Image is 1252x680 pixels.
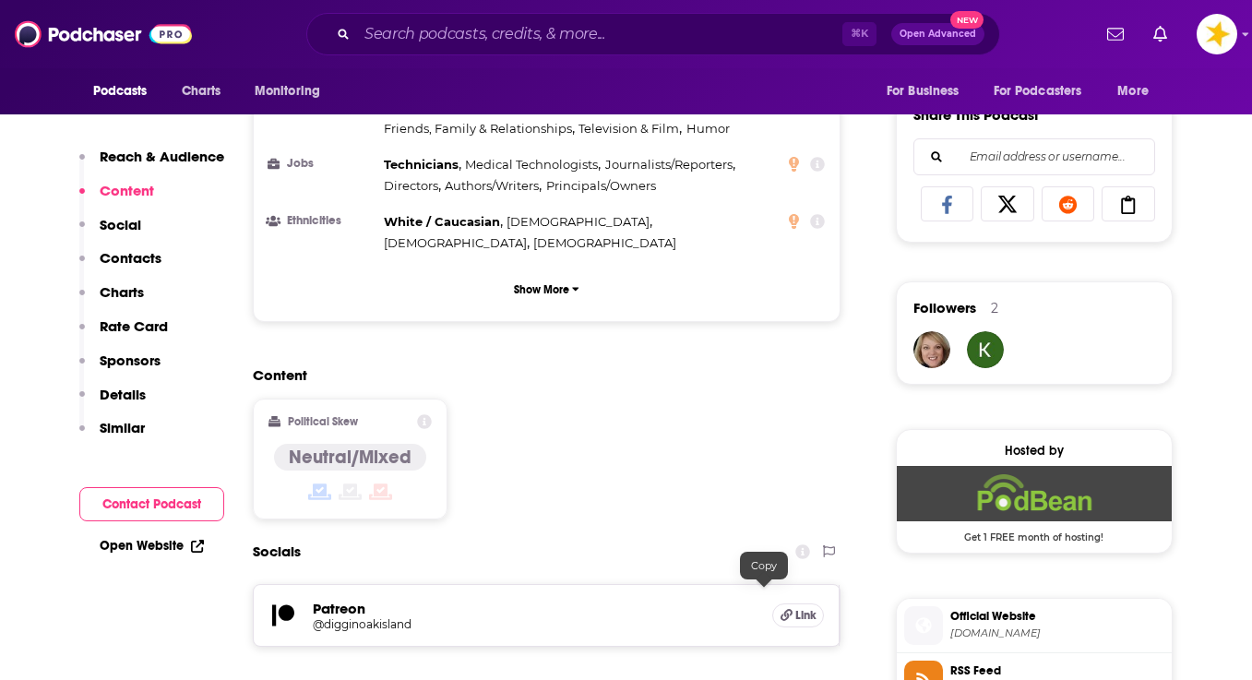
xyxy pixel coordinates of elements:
span: , [384,211,503,233]
span: For Business [887,78,960,104]
a: Share on X/Twitter [981,186,1034,221]
h5: @digginoakisland [313,617,608,631]
span: Get 1 FREE month of hosting! [897,521,1172,543]
button: Content [79,182,154,216]
a: Open Website [100,538,204,554]
span: Logged in as Spreaker_Prime [1197,14,1237,54]
h3: Jobs [268,158,376,170]
a: Share on Reddit [1042,186,1095,221]
button: Similar [79,419,145,453]
span: Directors [384,178,438,193]
div: Search podcasts, credits, & more... [306,13,1000,55]
a: Charts [170,74,233,109]
span: Humor [686,121,730,136]
button: Reach & Audience [79,148,224,182]
button: Show profile menu [1197,14,1237,54]
button: Social [79,216,141,250]
span: Followers [913,299,976,316]
span: Open Advanced [900,30,976,39]
span: , [578,118,682,139]
p: Rate Card [100,317,168,335]
span: [DEMOGRAPHIC_DATA] [384,235,527,250]
span: Friends, Family & Relationships [384,121,572,136]
span: digginoakisland.podbean.com [950,626,1164,640]
span: , [384,154,461,175]
button: Open AdvancedNew [891,23,984,45]
div: 2 [991,300,998,316]
span: , [465,154,601,175]
p: Charts [100,283,144,301]
a: @digginoakisland [313,617,758,631]
span: RSS Feed [950,662,1164,679]
span: Medical Technologists [465,157,598,172]
span: Link [795,608,817,623]
h2: Socials [253,534,301,569]
a: Podbean Deal: Get 1 FREE month of hosting! [897,466,1172,542]
a: Official Website[DOMAIN_NAME] [904,606,1164,645]
span: , [605,154,735,175]
img: kayleemccoy79 [967,331,1004,368]
p: Contacts [100,249,161,267]
span: , [384,118,575,139]
p: Content [100,182,154,199]
h3: Share This Podcast [913,106,1039,124]
p: Details [100,386,146,403]
span: Television & Film [578,121,679,136]
a: Show notifications dropdown [1100,18,1131,50]
span: , [445,175,542,197]
h5: Patreon [313,600,758,617]
button: Charts [79,283,144,317]
span: [DEMOGRAPHIC_DATA] [533,235,676,250]
div: Copy [740,552,788,579]
span: More [1117,78,1149,104]
button: open menu [874,74,983,109]
span: , [507,211,652,233]
span: Podcasts [93,78,148,104]
p: Show More [514,283,569,296]
button: Show More [268,272,826,306]
h2: Political Skew [288,415,358,428]
button: Contacts [79,249,161,283]
span: New [950,11,984,29]
a: Share on Facebook [921,186,974,221]
span: Principals/Owners [546,178,656,193]
span: Official Website [950,608,1164,625]
img: Podbean Deal: Get 1 FREE month of hosting! [897,466,1172,521]
button: open menu [1104,74,1172,109]
span: Journalists/Reporters [605,157,733,172]
button: open menu [982,74,1109,109]
h4: Neutral/Mixed [289,446,411,469]
span: [DEMOGRAPHIC_DATA] [507,214,650,229]
span: Authors/Writers [445,178,539,193]
a: Copy Link [1102,186,1155,221]
span: Charts [182,78,221,104]
button: Details [79,386,146,420]
span: , [384,175,441,197]
span: , [384,233,530,254]
span: Monitoring [255,78,320,104]
input: Email address or username... [929,139,1139,174]
button: open menu [80,74,172,109]
div: Hosted by [897,443,1172,459]
span: White / Caucasian [384,214,500,229]
div: Search followers [913,138,1155,175]
p: Similar [100,419,145,436]
button: open menu [242,74,344,109]
h3: Ethnicities [268,215,376,227]
p: Reach & Audience [100,148,224,165]
input: Search podcasts, credits, & more... [357,19,842,49]
a: Show notifications dropdown [1146,18,1174,50]
button: Sponsors [79,352,161,386]
button: Rate Card [79,317,168,352]
img: Podchaser - Follow, Share and Rate Podcasts [15,17,192,52]
p: Social [100,216,141,233]
span: ⌘ K [842,22,876,46]
img: User Profile [1197,14,1237,54]
button: Contact Podcast [79,487,224,521]
span: For Podcasters [994,78,1082,104]
h2: Content [253,366,827,384]
span: Technicians [384,157,459,172]
p: Sponsors [100,352,161,369]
